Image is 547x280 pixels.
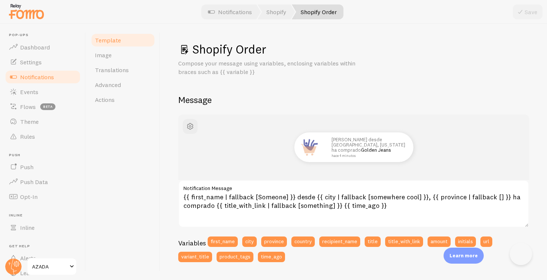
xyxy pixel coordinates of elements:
span: Advanced [95,81,121,88]
a: Theme [4,114,81,129]
span: Alerts [20,254,36,262]
a: Push [4,160,81,174]
button: amount [428,236,451,247]
span: Pop-ups [9,33,81,38]
a: Image [90,48,156,62]
button: initials [455,236,476,247]
a: Inline [4,220,81,235]
span: Image [95,51,112,59]
button: variant_title [178,252,212,262]
button: title [365,236,381,247]
img: fomo-relay-logo-orange.svg [8,2,45,21]
a: Actions [90,92,156,107]
h1: Shopify Order [178,42,529,57]
p: Compose your message using variables, enclosing variables within braces such as {{ variable }} [178,59,357,76]
a: Advanced [90,77,156,92]
span: Translations [95,66,129,74]
button: recipient_name [319,236,360,247]
small: hace 4 minutos [332,154,404,158]
span: Push [20,163,33,171]
h2: Message [178,94,529,106]
p: [PERSON_NAME] desde [GEOGRAPHIC_DATA], [US_STATE] ha comprado [332,137,406,158]
span: beta [40,103,55,110]
span: Inline [20,224,35,231]
button: first_name [208,236,238,247]
h3: Variables [178,239,206,247]
span: Events [20,88,38,96]
a: Settings [4,55,81,70]
a: Opt-In [4,189,81,204]
span: Push Data [20,178,48,186]
span: AZADA [32,262,67,271]
button: province [261,236,287,247]
a: Flows beta [4,99,81,114]
p: Learn more [450,252,478,259]
span: Inline [9,213,81,218]
a: Events [4,84,81,99]
button: url [480,236,492,247]
button: city [242,236,257,247]
a: Golden Jeans [361,147,391,153]
span: Template [95,36,121,44]
iframe: Help Scout Beacon - Open [510,243,532,265]
a: Rules [4,129,81,144]
a: AZADA [27,258,77,276]
label: Notification Message [178,180,529,193]
button: title_with_link [385,236,423,247]
span: Dashboard [20,44,50,51]
a: Push Data [4,174,81,189]
a: Dashboard [4,40,81,55]
button: time_ago [258,252,285,262]
div: Learn more [444,248,484,264]
span: Get Help [9,244,81,249]
a: Translations [90,62,156,77]
a: Template [90,33,156,48]
a: Alerts [4,251,81,265]
span: Push [9,153,81,158]
a: Notifications [4,70,81,84]
span: Opt-In [20,193,38,200]
span: Settings [20,58,42,66]
img: Fomo [296,134,323,161]
span: Notifications [20,73,54,81]
span: Theme [20,118,39,125]
span: Rules [20,133,35,140]
button: country [291,236,315,247]
span: Flows [20,103,36,110]
button: product_tags [217,252,253,262]
span: Actions [95,96,115,103]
